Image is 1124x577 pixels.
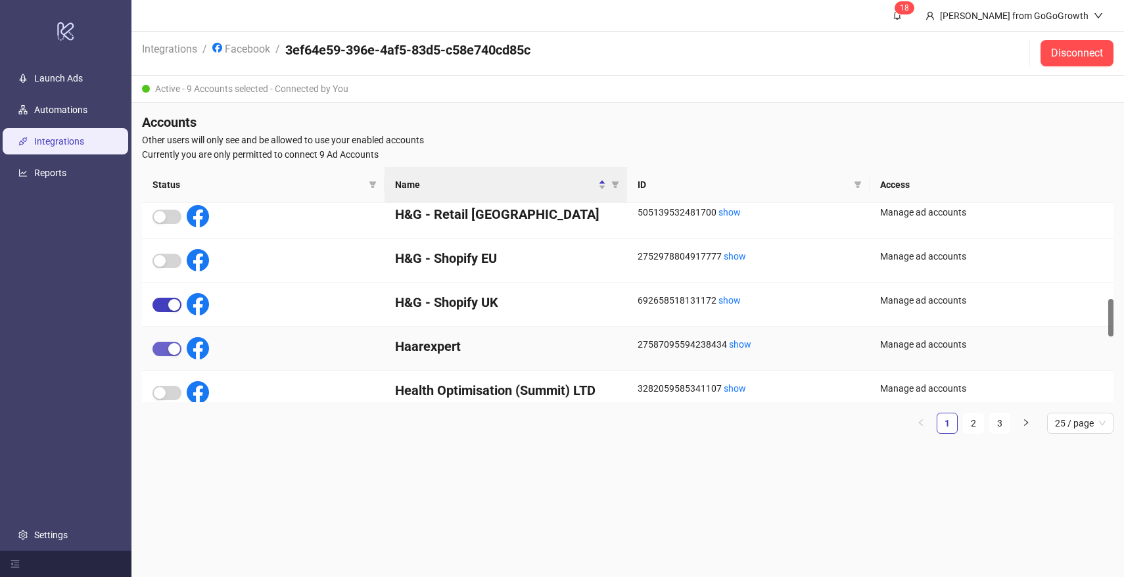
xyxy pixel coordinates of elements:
a: 3 [990,413,1010,433]
span: 8 [904,3,909,12]
span: filter [611,181,619,189]
h4: H&G - Retail [GEOGRAPHIC_DATA] [395,205,617,223]
h4: H&G - Shopify EU [395,249,617,267]
span: Disconnect [1051,47,1103,59]
a: Facebook [210,41,273,55]
span: 1 [900,3,904,12]
a: Integrations [139,41,200,55]
li: 3 [989,413,1010,434]
h4: Haarexpert [395,337,617,356]
span: Currently you are only permitted to connect 9 Ad Accounts [142,147,1113,162]
div: Page Size [1047,413,1113,434]
div: 505139532481700 [638,205,859,219]
div: 27587095594238434 [638,337,859,352]
span: filter [366,175,379,195]
span: filter [851,175,864,195]
span: bell [893,11,902,20]
li: 2 [963,413,984,434]
div: Manage ad accounts [880,337,1103,352]
div: 2752978804917777 [638,249,859,264]
a: Integrations [34,136,84,147]
span: user [925,11,935,20]
li: / [202,41,207,66]
li: 1 [937,413,958,434]
a: show [724,251,746,262]
a: show [718,295,741,306]
a: show [718,207,741,218]
li: Next Page [1016,413,1037,434]
span: filter [609,175,622,195]
span: filter [854,181,862,189]
a: show [724,383,746,394]
button: Disconnect [1041,40,1113,66]
li: Previous Page [910,413,931,434]
a: Launch Ads [34,73,83,83]
span: right [1022,419,1030,427]
button: left [910,413,931,434]
a: Automations [34,104,87,115]
div: 692658518131172 [638,293,859,308]
span: filter [369,181,377,189]
a: Reports [34,168,66,178]
span: 25 / page [1055,413,1106,433]
span: Other users will only see and be allowed to use your enabled accounts [142,133,1113,147]
span: Name [395,177,596,192]
div: [PERSON_NAME] from GoGoGrowth [935,9,1094,23]
a: Settings [34,530,68,540]
h4: H&G - Shopify UK [395,293,617,312]
div: Active - 9 Accounts selected - Connected by You [131,76,1124,103]
div: Manage ad accounts [880,293,1103,308]
span: Status [152,177,363,192]
h4: 3ef64e59-396e-4af5-83d5-c58e740cd85c [285,41,530,59]
span: down [1094,11,1103,20]
div: Manage ad accounts [880,249,1103,264]
li: / [275,41,280,66]
button: right [1016,413,1037,434]
h4: Accounts [142,113,1113,131]
div: Manage ad accounts [880,205,1103,219]
span: menu-fold [11,559,20,568]
a: 2 [964,413,983,433]
span: ID [638,177,849,192]
th: Access [870,167,1113,203]
a: 1 [937,413,957,433]
h4: Health Optimisation (Summit) LTD [395,381,617,400]
a: show [729,339,751,350]
span: left [917,419,925,427]
sup: 18 [895,1,914,14]
th: Name [385,167,627,203]
div: 3282059585341107 [638,381,859,396]
div: Manage ad accounts [880,381,1103,396]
